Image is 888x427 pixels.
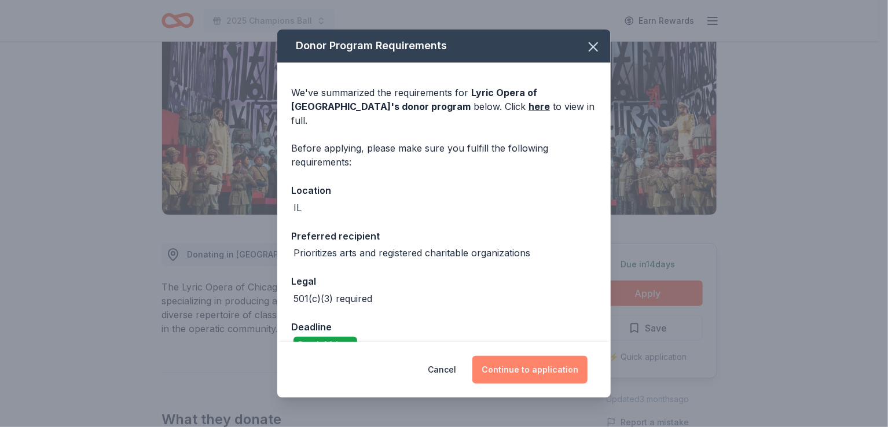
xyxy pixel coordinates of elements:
div: Deadline [291,319,597,334]
div: IL [293,201,302,215]
div: Due in 14 days [293,337,357,353]
div: Prioritizes arts and registered charitable organizations [293,246,530,260]
a: here [529,100,550,113]
div: Before applying, please make sure you fulfill the following requirements: [291,141,597,169]
div: Location [291,183,597,198]
div: Preferred recipient [291,229,597,244]
div: Legal [291,274,597,289]
div: 501(c)(3) required [293,292,372,305]
div: We've summarized the requirements for below. Click to view in full. [291,86,597,127]
button: Cancel [428,356,456,384]
div: Donor Program Requirements [277,30,611,62]
button: Continue to application [472,356,588,384]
